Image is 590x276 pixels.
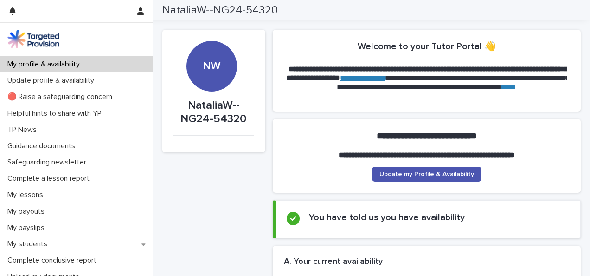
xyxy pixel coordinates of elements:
[309,212,465,223] h2: You have told us you have availability
[358,41,496,52] h2: Welcome to your Tutor Portal 👋
[162,4,278,17] h2: NataliaW--NG24-54320
[4,207,52,216] p: My payouts
[173,99,254,126] p: NataliaW--NG24-54320
[379,171,474,177] span: Update my Profile & Availability
[284,257,383,267] h2: A. Your current availability
[4,142,83,151] p: Guidance documents
[4,174,97,183] p: Complete a lesson report
[7,30,59,48] img: M5nRWzHhSzIhMunXDL62
[4,109,109,118] p: Helpful hints to share with YP
[4,191,51,199] p: My lessons
[4,60,87,69] p: My profile & availability
[372,167,481,182] a: Update my Profile & Availability
[4,256,104,265] p: Complete conclusive report
[4,158,94,167] p: Safeguarding newsletter
[4,223,52,232] p: My payslips
[186,9,237,73] div: NW
[4,125,44,134] p: TP News
[4,76,102,85] p: Update profile & availability
[4,92,120,101] p: 🔴 Raise a safeguarding concern
[4,240,55,249] p: My students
